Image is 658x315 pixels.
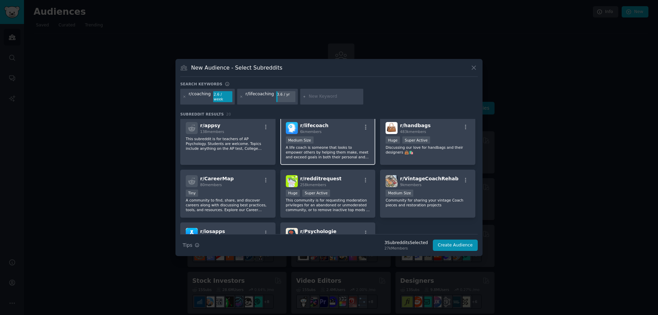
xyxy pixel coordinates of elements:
[213,91,232,102] div: 2.6 / week
[191,64,282,71] h3: New Audience - Select Subreddits
[286,145,370,159] p: A life coach is someone that looks to empower others by helping them make, meet and exceed goals ...
[300,229,337,234] span: r/ Psychologie
[386,198,470,207] p: Community for sharing your vintage Coach pieces and restoration projects
[226,112,231,116] span: 20
[186,136,270,151] p: This subreddit is for teachers of AP Psychology. Students are welcome. Topics include anything on...
[200,229,225,234] span: r/ iosapps
[186,198,270,212] p: A community to find, share, and discover careers along with discussing best practices, tools, and...
[433,240,478,251] button: Create Audience
[200,176,234,181] span: r/ CareerMap
[386,175,398,187] img: VintageCoachRehab
[189,91,211,102] div: r/coaching
[309,94,361,100] input: New Keyword
[180,239,202,251] button: Tips
[300,130,322,134] span: 6k members
[286,198,370,212] p: This community is for requesting moderation privileges for an abandoned or unmoderated community,...
[386,190,413,197] div: Medium Size
[286,136,314,144] div: Medium Size
[385,240,428,246] div: 3 Subreddit s Selected
[286,190,300,197] div: Huge
[186,190,198,197] div: Tiny
[200,183,222,187] span: 80 members
[386,145,470,155] p: Discussing our love for handbags and their designers 👜🛍
[245,91,274,102] div: r/lifecoaching
[180,112,224,117] span: Subreddit Results
[286,175,298,187] img: redditrequest
[386,122,398,134] img: handbags
[400,130,426,134] span: 483k members
[180,82,222,86] h3: Search keywords
[200,123,220,128] span: r/ appsy
[385,246,428,251] div: 27k Members
[300,123,329,128] span: r/ lifecoach
[400,176,458,181] span: r/ VintageCoachRehab
[286,122,298,134] img: lifecoach
[400,123,430,128] span: r/ handbags
[183,242,192,249] span: Tips
[200,130,224,134] span: 138 members
[300,183,326,187] span: 258k members
[300,176,342,181] span: r/ redditrequest
[302,190,330,197] div: Super Active
[400,183,422,187] span: 9k members
[386,136,400,144] div: Huge
[286,228,298,240] img: Psychologie
[186,228,198,240] img: iosapps
[402,136,430,144] div: Super Active
[276,91,295,97] div: 3.6 / yr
